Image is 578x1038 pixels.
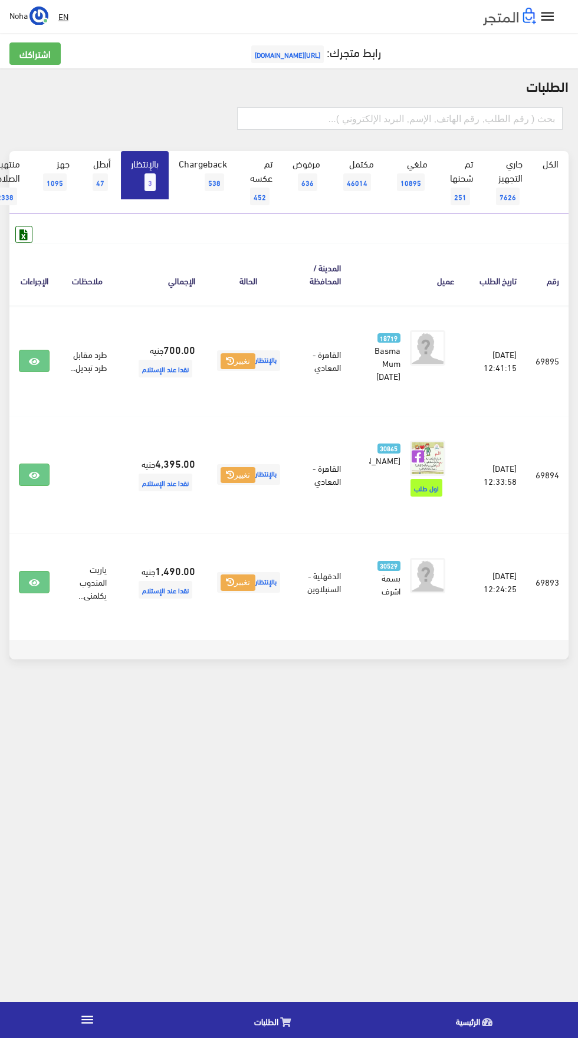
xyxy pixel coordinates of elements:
a: ... Noha [9,6,48,25]
span: 47 [93,173,108,191]
td: القاهرة - المعادي [293,306,350,416]
a: مكتمل46014 [330,151,384,199]
img: ... [29,6,48,25]
a: الرئيسية [376,1005,578,1035]
td: جنيه [116,416,205,533]
a: EN [54,6,73,27]
th: اﻹجمالي [116,243,205,305]
a: تم عكسه452 [237,151,283,213]
span: 10895 [397,173,425,191]
span: بالإنتظار [217,572,280,593]
td: القاهرة - المعادي [293,416,350,533]
th: الحالة [205,243,293,305]
span: 18719 [377,333,400,343]
img: avatar.png [410,558,445,593]
img: avatar.png [410,330,445,366]
strong: 700.00 [163,341,195,357]
th: عميل [350,243,464,305]
span: الرئيسية [456,1014,480,1029]
button: تغيير [221,353,255,370]
span: Basma Mum [DATE] [375,341,400,384]
button: تغيير [221,467,255,484]
img: . [483,8,536,25]
a: الطلبات [175,1005,376,1035]
span: 251 [451,188,470,205]
td: [DATE] 12:24:25 [464,533,526,630]
span: Noha [9,8,28,22]
th: تاريخ الطلب [464,243,526,305]
a: أبطل47 [80,151,121,199]
span: نقدا عند الإستلام [139,581,192,599]
span: نقدا عند الإستلام [139,474,192,491]
iframe: Drift Widget Chat Controller [14,957,59,1002]
span: 7626 [496,188,520,205]
td: جنيه [116,533,205,630]
span: 1095 [43,173,67,191]
span: 30529 [377,561,400,571]
th: الإجراءات [9,243,59,305]
a: 30529 بسمة اشرف [369,558,400,597]
span: [PERSON_NAME] [337,452,400,468]
span: بالإنتظار [217,350,280,371]
i:  [539,8,556,25]
a: رابط متجرك:[URL][DOMAIN_NAME] [248,41,381,63]
span: 538 [205,173,224,191]
i:  [80,1012,95,1027]
span: نقدا عند الإستلام [139,360,192,377]
span: 636 [298,173,317,191]
u: EN [58,9,68,24]
a: مرفوض636 [283,151,330,199]
a: Chargeback538 [169,151,237,199]
h2: الطلبات [9,78,569,93]
span: [URL][DOMAIN_NAME] [251,45,324,63]
span: اول طلب [410,479,442,497]
th: المدينة / المحافظة [293,243,350,305]
img: picture [410,441,445,476]
th: ملاحظات [59,243,116,305]
td: 69893 [526,533,569,630]
span: بسمة اشرف [382,569,400,599]
a: الكل [533,151,569,176]
td: 69894 [526,416,569,533]
button: تغيير [221,574,255,591]
span: الطلبات [254,1014,278,1029]
a: جاري التجهيز7626 [483,151,533,213]
a: 18719 Basma Mum [DATE] [369,330,400,382]
strong: 1,490.00 [155,563,195,578]
span: 30865 [377,444,400,454]
a: بالإنتظار3 [121,151,169,199]
td: 69895 [526,306,569,416]
td: [DATE] 12:33:58 [464,416,526,533]
span: 452 [250,188,270,205]
td: [DATE] 12:41:15 [464,306,526,416]
strong: 4,395.00 [155,455,195,471]
a: ملغي10895 [384,151,438,199]
a: 30865 [PERSON_NAME] [369,441,400,467]
input: بحث ( رقم الطلب, رقم الهاتف, الإسم, البريد اﻹلكتروني )... [237,107,563,130]
a: تم شحنها251 [438,151,483,213]
td: ياريت المندوب يكلمنى... [59,533,116,630]
th: رقم [526,243,569,305]
span: 46014 [343,173,371,191]
span: بالإنتظار [217,464,280,485]
td: جنيه [116,306,205,416]
td: طرد مقابل طرد تبديل... [59,306,116,416]
a: اشتراكك [9,42,61,65]
td: الدقهلية - السنبلاوين [293,533,350,630]
span: 3 [144,173,156,191]
a: جهز1095 [30,151,80,199]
